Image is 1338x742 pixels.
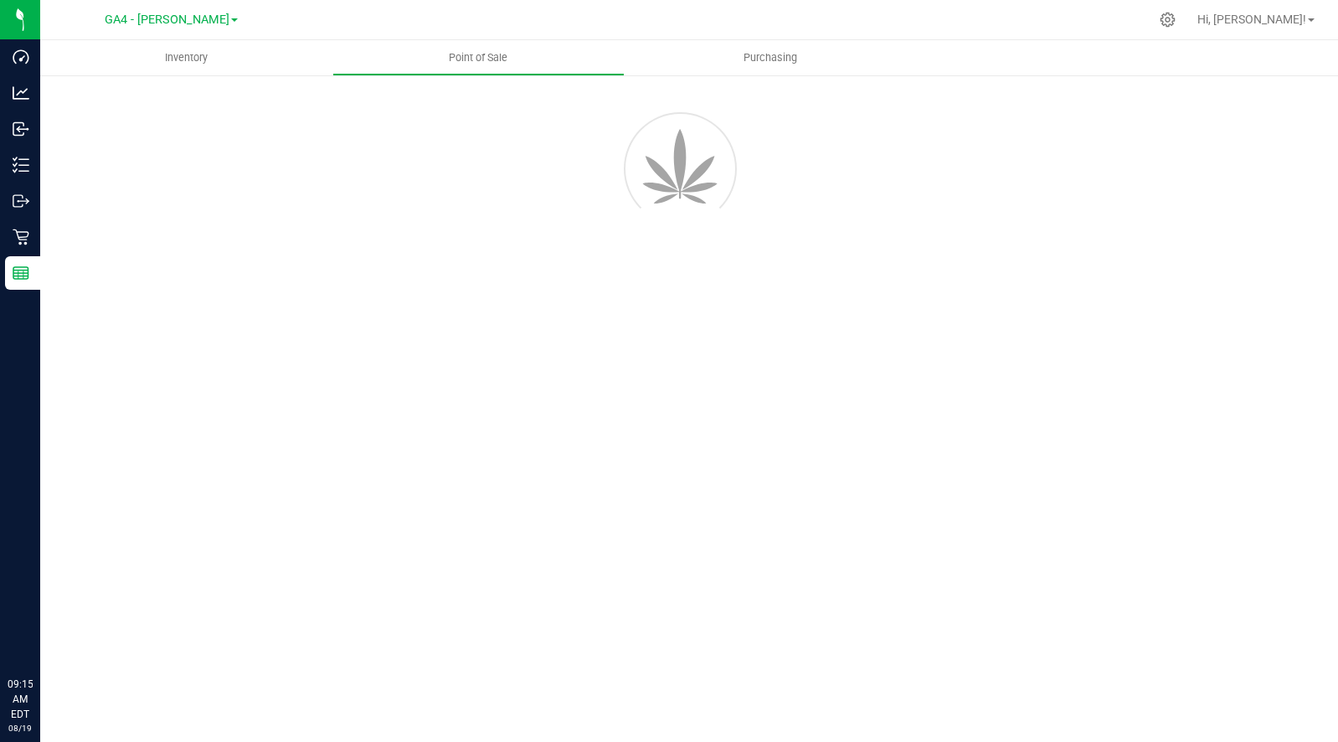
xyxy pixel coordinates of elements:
div: Manage settings [1157,12,1178,28]
span: Purchasing [721,50,820,65]
span: Hi, [PERSON_NAME]! [1197,13,1306,26]
inline-svg: Dashboard [13,49,29,65]
span: GA4 - [PERSON_NAME] [105,13,229,27]
a: Inventory [40,40,332,75]
p: 09:15 AM EDT [8,677,33,722]
inline-svg: Reports [13,265,29,281]
span: Point of Sale [426,50,530,65]
inline-svg: Inventory [13,157,29,173]
a: Point of Sale [332,40,625,75]
inline-svg: Analytics [13,85,29,101]
inline-svg: Retail [13,229,29,245]
p: 08/19 [8,722,33,734]
a: Purchasing [625,40,917,75]
span: Inventory [142,50,230,65]
inline-svg: Outbound [13,193,29,209]
inline-svg: Inbound [13,121,29,137]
